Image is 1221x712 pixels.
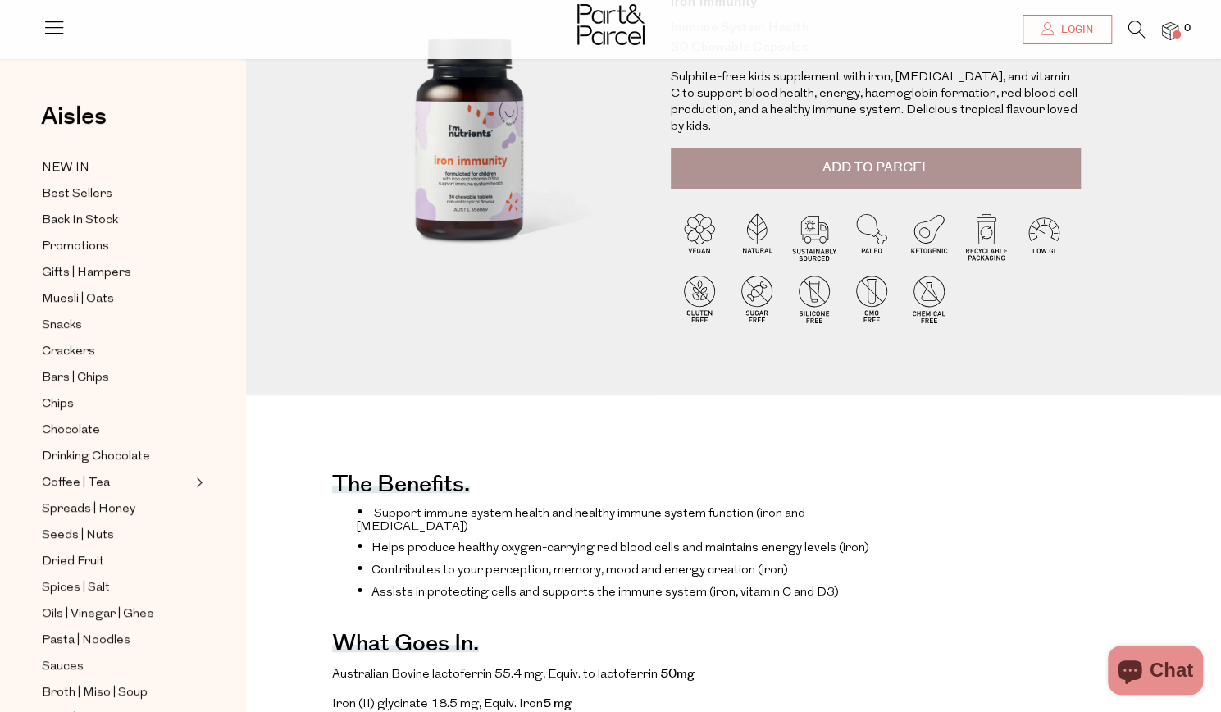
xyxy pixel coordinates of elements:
img: P_P-ICONS-Live_Bec_V11_Ketogenic.svg [900,208,958,265]
span: Pasta | Noodles [42,631,130,650]
a: Seeds | Nuts [42,525,191,545]
h4: The benefits. [332,482,470,493]
span: Aisles [41,98,107,135]
img: P_P-ICONS-Live_Bec_V11_GMO_Free.svg [843,270,900,327]
img: P_P-ICONS-Live_Bec_V11_Recyclable_Packaging.svg [958,208,1015,265]
img: P_P-ICONS-Live_Bec_V11_Natural.svg [728,208,786,265]
p: Australian Bovine lactoferrin 55.4 mg, Equiv. to lactoferrin [332,664,904,686]
a: Back In Stock [42,210,191,230]
img: P_P-ICONS-Live_Bec_V11_Silicone_Free.svg [786,270,843,327]
span: Seeds | Nuts [42,526,114,545]
span: 0 [1180,21,1195,36]
a: Aisles [41,104,107,145]
a: Oils | Vinegar | Ghee [42,604,191,624]
a: Broth | Miso | Soup [42,682,191,703]
span: Spreads | Honey [42,500,135,519]
button: Add to Parcel [671,148,1081,189]
span: NEW IN [42,158,89,178]
img: P_P-ICONS-Live_Bec_V11_Paleo.svg [843,208,900,265]
span: Sauces [42,657,84,677]
img: Part&Parcel [577,4,645,45]
a: Bars | Chips [42,367,191,388]
span: Chips [42,395,74,414]
a: Spices | Salt [42,577,191,598]
a: Crackers [42,341,191,362]
a: Promotions [42,236,191,257]
span: Gifts | Hampers [42,263,131,283]
a: Gifts | Hampers [42,262,191,283]
a: Drinking Chocolate [42,446,191,467]
span: Helps produce healthy oxygen-carrying red blood cells and maintains energy levels (iron) [371,542,869,555]
span: Dried Fruit [42,552,104,572]
span: Muesli | Oats [42,290,114,309]
span: Snacks [42,316,82,335]
li: Assists in protecting cells and supports the immune system (iron, vitamin C and D3) [357,583,904,600]
span: Back In Stock [42,211,118,230]
span: Bars | Chips [42,368,109,388]
strong: 50mg [660,665,695,682]
span: Drinking Chocolate [42,447,150,467]
img: P_P-ICONS-Live_Bec_V11_Sugar_Free.svg [728,270,786,327]
span: Spices | Salt [42,578,110,598]
img: P_P-ICONS-Live_Bec_V11_Sustainable_Sourced.svg [786,208,843,265]
a: Pasta | Noodles [42,630,191,650]
span: Best Sellers [42,185,112,204]
h4: What goes in. [332,641,479,652]
a: Spreads | Honey [42,499,191,519]
span: Support immune system health and healthy immune system function ( iron and [MEDICAL_DATA]) [357,508,805,533]
a: Snacks [42,315,191,335]
p: Sulphite-free kids supplement with iron, [MEDICAL_DATA], and vitamin C to support blood health, e... [671,70,1081,135]
span: Promotions [42,237,109,257]
button: Expand/Collapse Coffee | Tea [192,472,203,492]
a: NEW IN [42,157,191,178]
img: P_P-ICONS-Live_Bec_V11_Gluten_Free.svg [671,270,728,327]
a: Coffee | Tea [42,472,191,493]
span: Chocolate [42,421,100,440]
a: Login [1023,15,1112,44]
span: Add to Parcel [822,158,929,177]
span: Coffee | Tea [42,473,110,493]
strong: 5 mg [543,695,572,712]
a: Dried Fruit [42,551,191,572]
a: Sauces [42,656,191,677]
span: Oils | Vinegar | Ghee [42,605,154,624]
img: P_P-ICONS-Live_Bec_V11_Low_Gi.svg [1015,208,1073,265]
a: Chips [42,394,191,414]
a: 0 [1162,22,1178,39]
li: Contributes to your perception, memory, mood and energy creation (iron) [357,561,904,577]
a: Muesli | Oats [42,289,191,309]
a: Best Sellers [42,184,191,204]
a: Chocolate [42,420,191,440]
inbox-online-store-chat: Shopify online store chat [1103,646,1208,699]
img: P_P-ICONS-Live_Bec_V11_Vegan.svg [671,208,728,265]
img: P_P-ICONS-Live_Bec_V11_Chemical_Free.svg [900,270,958,327]
span: Login [1057,23,1093,37]
span: Crackers [42,342,95,362]
span: Broth | Miso | Soup [42,683,148,703]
